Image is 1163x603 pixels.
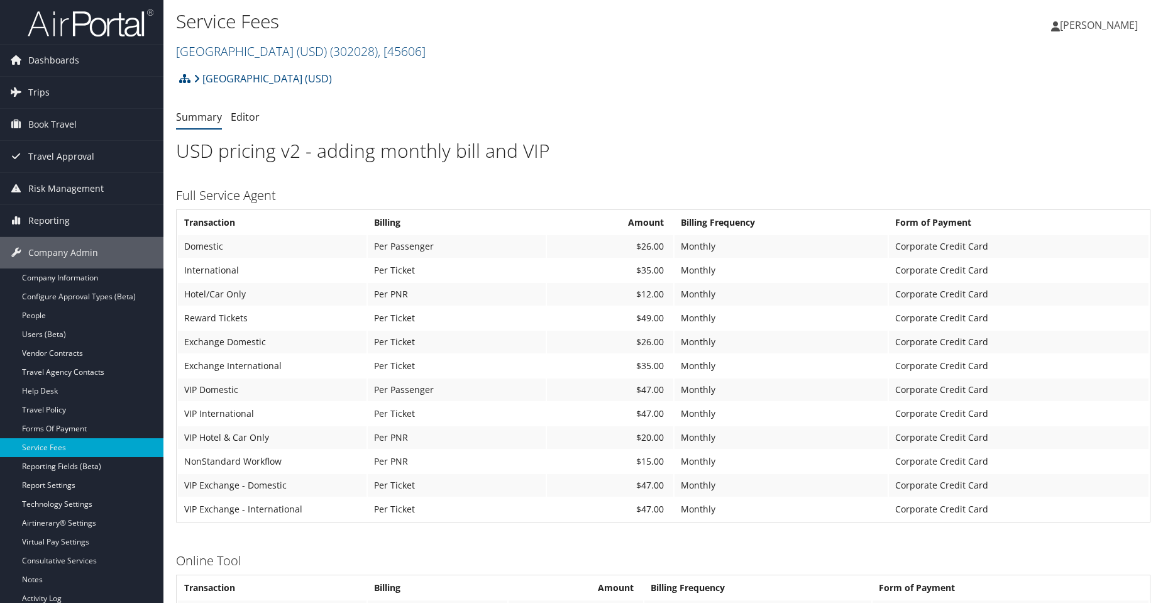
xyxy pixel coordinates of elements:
th: Form of Payment [873,577,1149,599]
td: $47.00 [547,498,673,521]
th: Billing [368,211,546,234]
td: NonStandard Workflow [178,450,367,473]
td: Per Ticket [368,331,546,353]
td: Monthly [675,259,888,282]
span: Risk Management [28,173,104,204]
td: $26.00 [547,235,673,258]
span: Dashboards [28,45,79,76]
td: Per Ticket [368,259,546,282]
th: Amount [509,577,643,599]
a: [GEOGRAPHIC_DATA] (USD) [194,66,332,91]
td: Monthly [675,450,888,473]
td: $35.00 [547,259,673,282]
td: Exchange International [178,355,367,377]
td: VIP Exchange - International [178,498,367,521]
td: Per PNR [368,450,546,473]
td: Corporate Credit Card [889,259,1149,282]
span: Book Travel [28,109,77,140]
th: Transaction [178,211,367,234]
td: $47.00 [547,402,673,425]
td: Corporate Credit Card [889,235,1149,258]
th: Transaction [178,577,367,599]
h3: Online Tool [176,552,1150,570]
td: Hotel/Car Only [178,283,367,306]
th: Billing Frequency [675,211,888,234]
td: Per PNR [368,426,546,449]
td: $26.00 [547,331,673,353]
th: Form of Payment [889,211,1149,234]
td: Monthly [675,283,888,306]
td: Monthly [675,331,888,353]
td: Corporate Credit Card [889,474,1149,497]
td: Per Passenger [368,235,546,258]
td: Per Passenger [368,379,546,401]
td: Corporate Credit Card [889,307,1149,329]
td: $47.00 [547,474,673,497]
td: VIP Exchange - Domestic [178,474,367,497]
td: Domestic [178,235,367,258]
td: Exchange Domestic [178,331,367,353]
td: Per Ticket [368,307,546,329]
td: Corporate Credit Card [889,331,1149,353]
span: Reporting [28,205,70,236]
a: [PERSON_NAME] [1051,6,1150,44]
h3: Full Service Agent [176,187,1150,204]
span: [PERSON_NAME] [1060,18,1138,32]
img: airportal-logo.png [28,8,153,38]
th: Billing [368,577,507,599]
td: Per PNR [368,283,546,306]
td: Corporate Credit Card [889,283,1149,306]
td: Monthly [675,379,888,401]
a: [GEOGRAPHIC_DATA] (USD) [176,43,426,60]
span: Company Admin [28,237,98,268]
a: Summary [176,110,222,124]
h1: Service Fees [176,8,825,35]
td: $49.00 [547,307,673,329]
td: Per Ticket [368,402,546,425]
td: Per Ticket [368,474,546,497]
td: Monthly [675,402,888,425]
span: Trips [28,77,50,108]
td: Monthly [675,307,888,329]
td: Reward Tickets [178,307,367,329]
td: Monthly [675,498,888,521]
td: $47.00 [547,379,673,401]
td: $35.00 [547,355,673,377]
td: Monthly [675,426,888,449]
td: Corporate Credit Card [889,426,1149,449]
td: Corporate Credit Card [889,450,1149,473]
span: , [ 45606 ] [378,43,426,60]
span: Travel Approval [28,141,94,172]
h1: USD pricing v2 - adding monthly bill and VIP [176,138,1150,164]
td: $15.00 [547,450,673,473]
td: Per Ticket [368,498,546,521]
td: VIP Hotel & Car Only [178,426,367,449]
td: $20.00 [547,426,673,449]
td: Corporate Credit Card [889,379,1149,401]
td: Per Ticket [368,355,546,377]
td: Monthly [675,355,888,377]
th: Amount [547,211,673,234]
td: Monthly [675,474,888,497]
a: Editor [231,110,260,124]
td: Monthly [675,235,888,258]
td: VIP International [178,402,367,425]
td: International [178,259,367,282]
td: Corporate Credit Card [889,402,1149,425]
td: Corporate Credit Card [889,355,1149,377]
td: Corporate Credit Card [889,498,1149,521]
td: VIP Domestic [178,379,367,401]
td: $12.00 [547,283,673,306]
span: ( 302028 ) [330,43,378,60]
th: Billing Frequency [644,577,871,599]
